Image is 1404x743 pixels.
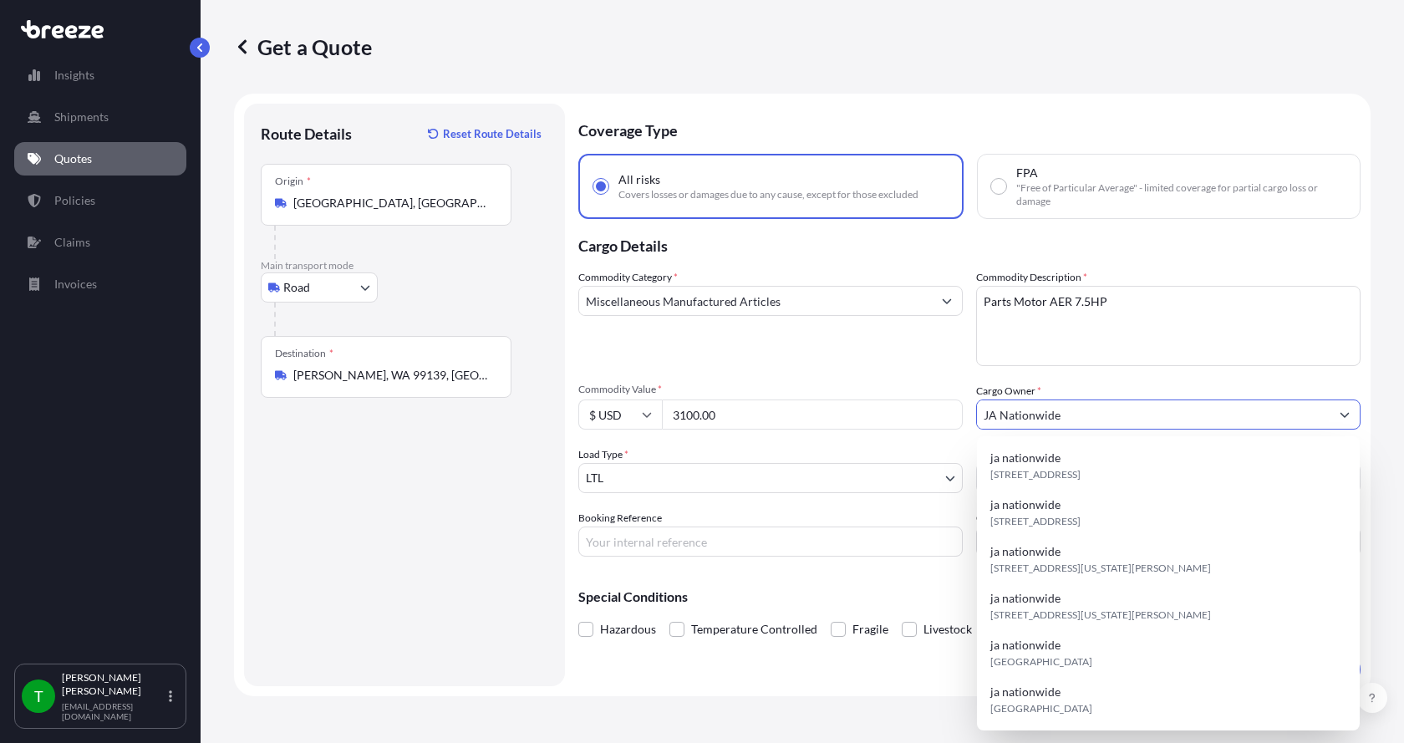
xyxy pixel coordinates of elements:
span: Temperature Controlled [691,617,817,642]
p: Policies [54,192,95,209]
span: Fragile [852,617,888,642]
span: ja nationwide [990,684,1061,700]
label: Booking Reference [578,510,662,527]
p: Shipments [54,109,109,125]
p: Main transport mode [261,259,548,272]
span: [STREET_ADDRESS] [990,513,1081,530]
label: Commodity Description [976,269,1087,286]
p: Reset Route Details [443,125,542,142]
p: Claims [54,234,90,251]
p: Special Conditions [578,590,1361,603]
span: "Free of Particular Average" - limited coverage for partial cargo loss or damage [1016,181,1346,208]
span: ja nationwide [990,450,1061,466]
button: Show suggestions [932,286,962,316]
span: T [34,688,43,705]
p: Route Details [261,124,352,144]
p: Get a Quote [234,33,372,60]
span: [GEOGRAPHIC_DATA] [990,654,1092,670]
p: [PERSON_NAME] [PERSON_NAME] [62,671,165,698]
input: Type amount [662,399,963,430]
input: Destination [293,367,491,384]
span: Covers losses or damages due to any cause, except for those excluded [618,188,918,201]
label: Commodity Category [578,269,678,286]
span: [GEOGRAPHIC_DATA] [990,700,1092,717]
label: Cargo Owner [976,383,1041,399]
div: Destination [275,347,333,360]
button: Show suggestions [1330,399,1360,430]
span: Load Type [578,446,628,463]
input: Full name [977,399,1330,430]
input: Your internal reference [578,527,963,557]
p: Cargo Details [578,219,1361,269]
span: FPA [1016,165,1038,181]
button: Select transport [261,272,378,303]
span: Hazardous [600,617,656,642]
input: Select a commodity type [579,286,932,316]
p: Insights [54,67,94,84]
span: Freight Cost [976,446,1361,460]
span: [STREET_ADDRESS] [990,466,1081,483]
span: ja nationwide [990,590,1061,607]
input: Origin [293,195,491,211]
span: ja nationwide [990,637,1061,654]
span: Livestock [923,617,972,642]
span: ja nationwide [990,543,1061,560]
div: Suggestions [984,443,1353,724]
label: Carrier Name [976,510,1035,527]
div: Origin [275,175,311,188]
p: Quotes [54,150,92,167]
span: Commodity Value [578,383,963,396]
span: All risks [618,171,660,188]
span: LTL [586,470,603,486]
span: ja nationwide [990,496,1061,513]
p: [EMAIL_ADDRESS][DOMAIN_NAME] [62,701,165,721]
p: Invoices [54,276,97,293]
span: [STREET_ADDRESS][US_STATE][PERSON_NAME] [990,607,1211,623]
span: Road [283,279,310,296]
span: [STREET_ADDRESS][US_STATE][PERSON_NAME] [990,560,1211,577]
p: Coverage Type [578,104,1361,154]
input: Enter name [976,527,1361,557]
